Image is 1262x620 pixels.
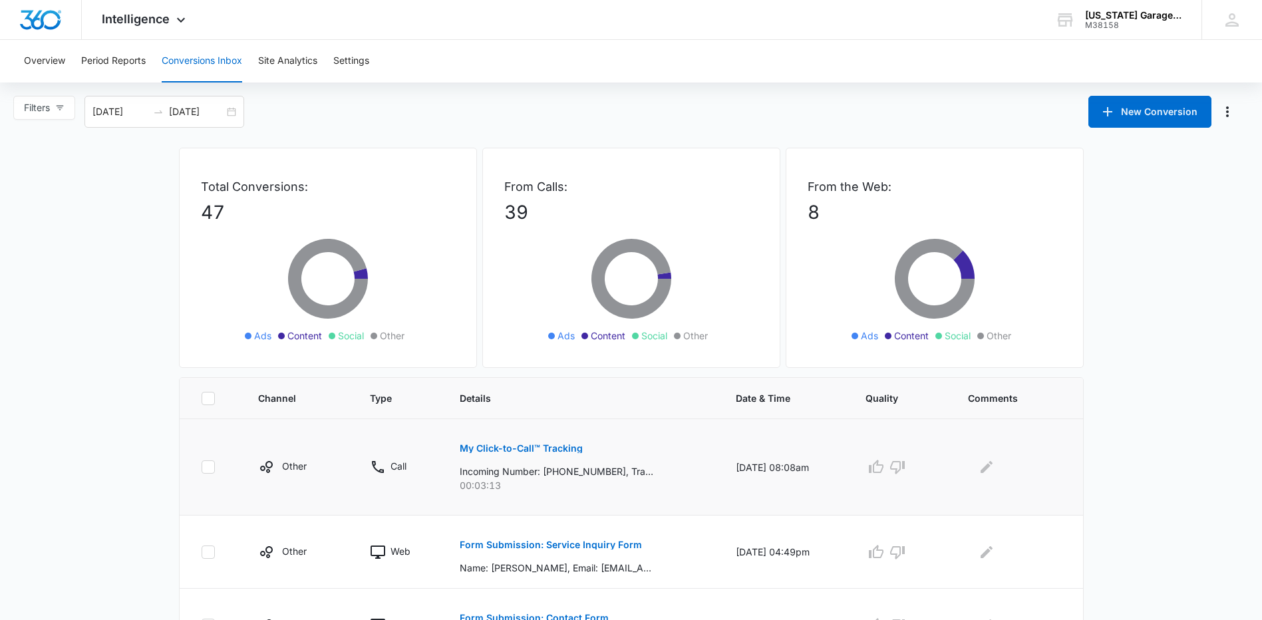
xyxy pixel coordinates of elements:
[287,329,322,343] span: Content
[370,391,408,405] span: Type
[460,561,653,575] p: Name: [PERSON_NAME], Email: [EMAIL_ADDRESS][DOMAIN_NAME], Phone: [PHONE_NUMBER], How can we help?...
[201,178,455,196] p: Total Conversions:
[1085,10,1182,21] div: account name
[976,456,997,478] button: Edit Comments
[258,391,319,405] span: Channel
[460,540,642,549] p: Form Submission: Service Inquiry Form
[153,106,164,117] span: swap-right
[391,544,410,558] p: Web
[24,100,50,115] span: Filters
[683,329,708,343] span: Other
[460,478,704,492] p: 00:03:13
[254,329,271,343] span: Ads
[169,104,224,119] input: End date
[102,12,170,26] span: Intelligence
[380,329,404,343] span: Other
[460,391,685,405] span: Details
[861,329,878,343] span: Ads
[866,391,917,405] span: Quality
[460,444,583,453] p: My Click-to-Call™ Tracking
[162,40,242,82] button: Conversions Inbox
[968,391,1042,405] span: Comments
[338,329,364,343] span: Social
[976,542,997,563] button: Edit Comments
[808,178,1062,196] p: From the Web:
[13,96,75,120] button: Filters
[391,459,406,473] p: Call
[504,178,758,196] p: From Calls:
[1217,101,1238,122] button: Manage Numbers
[460,529,642,561] button: Form Submission: Service Inquiry Form
[1088,96,1211,128] button: New Conversion
[808,198,1062,226] p: 8
[92,104,148,119] input: Start date
[81,40,146,82] button: Period Reports
[1085,21,1182,30] div: account id
[282,544,307,558] p: Other
[24,40,65,82] button: Overview
[894,329,929,343] span: Content
[591,329,625,343] span: Content
[557,329,575,343] span: Ads
[736,391,814,405] span: Date & Time
[641,329,667,343] span: Social
[333,40,369,82] button: Settings
[504,198,758,226] p: 39
[282,459,307,473] p: Other
[987,329,1011,343] span: Other
[153,106,164,117] span: to
[720,516,850,589] td: [DATE] 04:49pm
[945,329,971,343] span: Social
[460,464,653,478] p: Incoming Number: [PHONE_NUMBER], Tracking Number: [PHONE_NUMBER], Ring To: [PHONE_NUMBER], Caller...
[258,40,317,82] button: Site Analytics
[460,432,583,464] button: My Click-to-Call™ Tracking
[720,419,850,516] td: [DATE] 08:08am
[201,198,455,226] p: 47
